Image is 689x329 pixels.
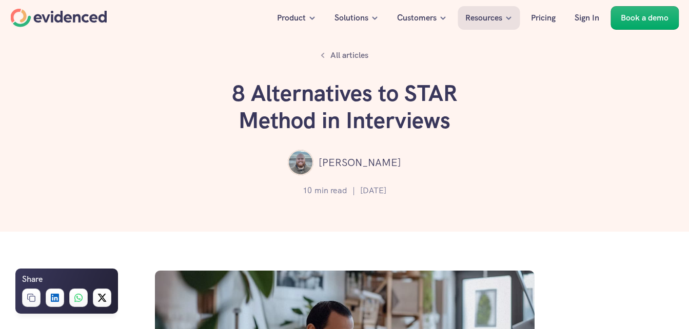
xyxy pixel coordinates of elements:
[465,11,502,25] p: Resources
[191,80,499,134] h1: 8 Alternatives to STAR Method in Interviews
[315,46,374,65] a: All articles
[10,9,107,27] a: Home
[303,184,312,197] p: 10
[523,6,563,30] a: Pricing
[360,184,386,197] p: [DATE]
[288,150,313,175] img: ""
[334,11,368,25] p: Solutions
[319,154,401,171] p: [PERSON_NAME]
[397,11,437,25] p: Customers
[567,6,607,30] a: Sign In
[277,11,306,25] p: Product
[611,6,679,30] a: Book a demo
[330,49,368,62] p: All articles
[531,11,556,25] p: Pricing
[22,273,43,286] h6: Share
[352,184,355,197] p: |
[575,11,599,25] p: Sign In
[314,184,347,197] p: min read
[621,11,668,25] p: Book a demo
